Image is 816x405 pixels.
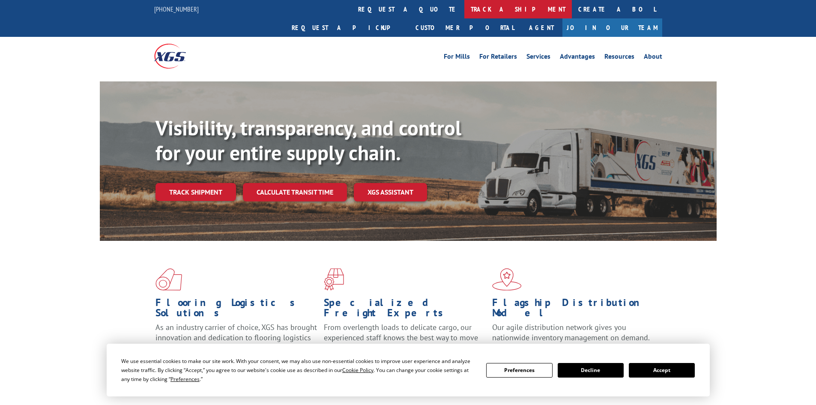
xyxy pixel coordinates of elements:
h1: Flooring Logistics Solutions [155,297,317,322]
div: We use essential cookies to make our site work. With your consent, we may also use non-essential ... [121,357,476,384]
a: Track shipment [155,183,236,201]
a: Resources [604,53,634,63]
a: Join Our Team [562,18,662,37]
span: Preferences [170,375,200,383]
button: Decline [558,363,624,378]
span: As an industry carrier of choice, XGS has brought innovation and dedication to flooring logistics... [155,322,317,353]
p: From overlength loads to delicate cargo, our experienced staff knows the best way to move your fr... [324,322,486,360]
a: Request a pickup [285,18,409,37]
button: Accept [629,363,695,378]
a: [PHONE_NUMBER] [154,5,199,13]
a: Services [526,53,550,63]
a: Calculate transit time [243,183,347,201]
b: Visibility, transparency, and control for your entire supply chain. [155,114,461,166]
h1: Specialized Freight Experts [324,297,486,322]
a: Agent [520,18,562,37]
button: Preferences [486,363,552,378]
span: Cookie Policy [342,366,374,374]
span: Our agile distribution network gives you nationwide inventory management on demand. [492,322,650,342]
img: xgs-icon-focused-on-flooring-red [324,268,344,291]
a: Customer Portal [409,18,520,37]
a: For Retailers [479,53,517,63]
a: About [644,53,662,63]
div: Cookie Consent Prompt [107,344,710,396]
a: For Mills [444,53,470,63]
h1: Flagship Distribution Model [492,297,654,322]
img: xgs-icon-total-supply-chain-intelligence-red [155,268,182,291]
a: XGS ASSISTANT [354,183,427,201]
a: Advantages [560,53,595,63]
img: xgs-icon-flagship-distribution-model-red [492,268,522,291]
